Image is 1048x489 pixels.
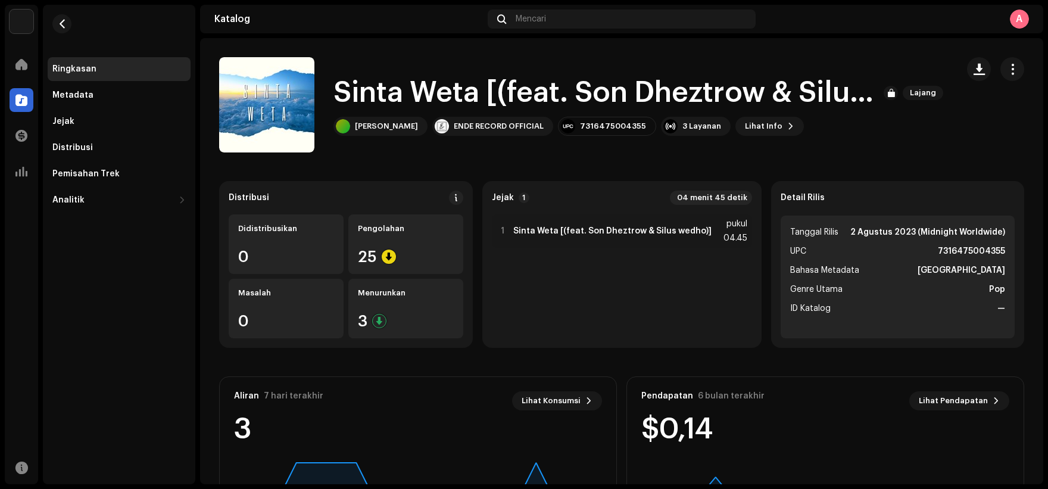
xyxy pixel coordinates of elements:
font: 1 [522,194,525,201]
font: [PERSON_NAME] [355,122,418,130]
font: Masalah [238,289,271,297]
font: Pendapatan [641,392,693,400]
img: de0d2825-999c-4937-b35a-9adca56ee094 [10,10,33,33]
re-m-nav-item: Metadata [48,83,191,107]
font: Sinta Weta [(feat. Son Dheztrow & Silus wedho)] [333,79,984,107]
font: 7316475004355 [580,122,646,130]
font: 04 menit 45 detik [677,194,747,201]
font: Genre Utama [790,285,843,294]
img: 995caebb-99d9-4cd8-b6f4-92217a1af327 [435,119,449,133]
font: 2 Agustus 2023 (Midnight Worldwide) [850,228,1005,236]
font: 7 hari terakhir [264,392,323,400]
font: Mencari [516,15,546,23]
font: ID Katalog [790,304,831,313]
font: Jejak [492,194,514,202]
font: pukul 04.45 [723,220,747,242]
font: Detail Rilis [781,194,825,202]
button: Lihat Pendapatan [909,391,1009,410]
font: Sinta Weta [(feat. Son Dheztrow & Silus wedho)] [513,227,712,235]
font: Lajang [910,89,936,96]
font: Tanggal Rilis [790,228,838,236]
font: A [1016,14,1022,24]
re-m-nav-item: Jejak [48,110,191,133]
font: — [997,304,1005,313]
re-m-nav-dropdown: Analitik [48,188,191,212]
font: 6 bulan terakhir [698,392,765,400]
font: Aliran [234,392,259,400]
button: Lihat Konsumsi [512,391,602,410]
font: Bahasa Metadata [790,266,859,275]
font: Distribusi [229,194,269,202]
font: Pemisahan Trek [52,170,120,178]
font: Lihat Info [745,122,782,130]
div: Pemisahan Trek [52,169,120,179]
div: Metadata [52,91,93,100]
font: Ringkasan [52,65,96,73]
re-m-nav-item: Pemisahan Trek [48,162,191,186]
font: Distribusi [52,144,93,152]
font: Analitik [52,196,85,204]
font: Lihat Konsumsi [522,397,581,404]
font: Katalog [214,14,250,24]
font: [GEOGRAPHIC_DATA] [918,266,1005,275]
font: Pop [989,285,1005,294]
font: UPC [790,247,806,256]
re-m-nav-item: Ringkasan [48,57,191,81]
div: Analitik [52,195,85,205]
font: Lihat Pendapatan [919,397,988,404]
font: 7316475004355 [938,247,1005,256]
font: Pengolahan [358,225,404,232]
div: Ringkasan [52,64,96,74]
font: Metadata [52,91,93,99]
font: 3 Layanan [682,122,721,130]
font: Jejak [52,117,74,126]
button: Lihat Info [735,117,804,136]
font: Menurunkan [358,289,406,297]
re-m-nav-item: Distribusi [48,136,191,160]
font: ENDE RECORD OFFICIAL [454,122,544,130]
font: Didistribusikan [238,225,297,232]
